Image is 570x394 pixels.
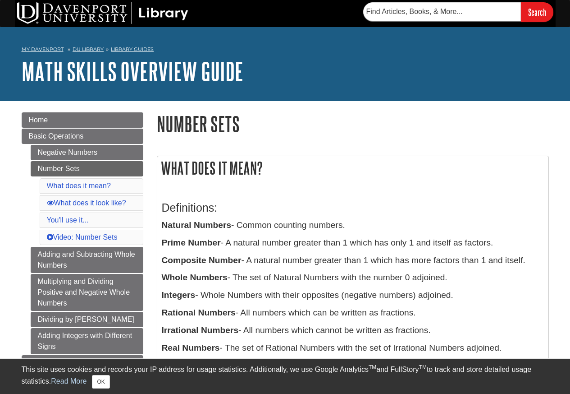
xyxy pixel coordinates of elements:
[51,377,87,385] a: Read More
[92,375,109,389] button: Close
[47,199,126,207] a: What does it look like?
[162,220,232,230] b: Natural Numbers
[162,290,196,300] b: Integers
[162,273,228,282] b: Whole Numbers
[162,343,220,352] b: Real Numbers
[22,129,143,144] a: Basic Operations
[29,116,48,124] span: Home
[31,328,143,354] a: Adding Integers with Different Signs
[22,46,64,53] a: My Davenport
[162,308,236,317] b: Rational Numbers
[73,46,104,52] a: DU Library
[369,364,376,371] sup: TM
[162,201,544,214] h3: Definitions:
[419,364,427,371] sup: TM
[162,271,544,284] p: - The set of Natural Numbers with the number 0 adjoined.
[17,2,188,24] img: DU Library
[29,132,84,140] span: Basic Operations
[47,233,118,241] a: Video: Number Sets
[363,2,553,22] form: Searches DU Library's articles, books, and more
[22,43,549,58] nav: breadcrumb
[162,238,221,247] b: Prime Number
[47,182,111,190] a: What does it mean?
[47,216,89,224] a: You'll use it...
[162,255,242,265] b: Composite Number
[22,112,143,128] a: Home
[162,289,544,302] p: - Whole Numbers with their opposites (negative numbers) adjoined.
[162,219,544,232] p: - Common counting numbers.
[31,274,143,311] a: Multiplying and Dividing Positive and Negative Whole Numbers
[162,254,544,267] p: - A natural number greater than 1 which has more factors than 1 and itself.
[157,156,548,180] h2: What does it mean?
[111,46,154,52] a: Library Guides
[162,324,544,337] p: - All numbers which cannot be written as fractions.
[22,364,549,389] div: This site uses cookies and records your IP address for usage statistics. Additionally, we use Goo...
[162,325,239,335] b: Irrational Numbers
[22,355,143,371] a: Order of Operations
[157,112,549,135] h1: Number Sets
[162,342,544,355] p: - The set of Rational Numbers with the set of Irrational Numbers adjoined.
[31,312,143,327] a: Dividing by [PERSON_NAME]
[22,57,243,85] a: Math Skills Overview Guide
[31,247,143,273] a: Adding and Subtracting Whole Numbers
[162,236,544,250] p: - A natural number greater than 1 which has only 1 and itself as factors.
[521,2,553,22] input: Search
[31,145,143,160] a: Negative Numbers
[162,306,544,320] p: - All numbers which can be written as fractions.
[31,161,143,176] a: Number Sets
[363,2,521,21] input: Find Articles, Books, & More...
